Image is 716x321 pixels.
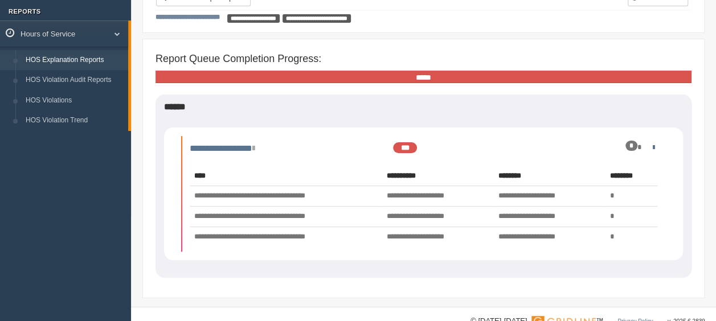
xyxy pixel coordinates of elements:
[21,70,128,90] a: HOS Violation Audit Reports
[156,53,692,65] h4: Report Queue Completion Progress:
[21,110,128,131] a: HOS Violation Trend
[21,90,128,111] a: HOS Violations
[21,50,128,71] a: HOS Explanation Reports
[181,136,666,252] li: Expand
